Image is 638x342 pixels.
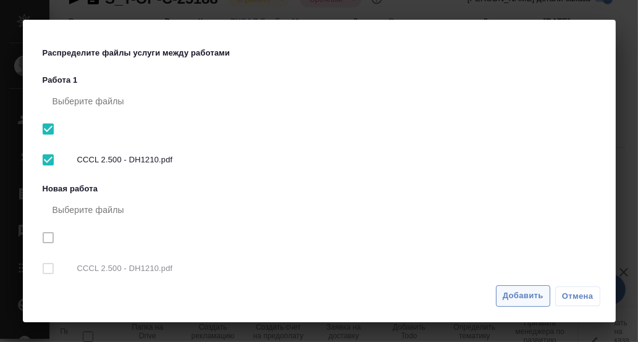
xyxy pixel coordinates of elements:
[562,290,594,302] span: Отмена
[77,154,591,166] span: CCCL 2.500 - DH1210.pdf
[43,183,601,195] p: Новая работа
[43,195,601,225] div: Выберите файлы
[43,86,601,116] div: Выберите файлы
[35,147,61,173] span: Выбрать все вложенные папки
[43,142,601,178] div: CCCL 2.500 - DH1210.pdf
[43,47,237,59] p: Распределите файлы услуги между работами
[503,289,544,303] span: Добавить
[43,74,601,86] p: Работа 1
[555,286,600,306] button: Отмена
[496,285,550,307] button: Добавить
